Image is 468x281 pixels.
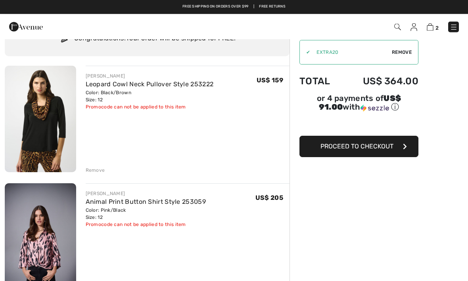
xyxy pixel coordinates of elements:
[255,194,283,202] span: US$ 205
[86,221,206,228] div: Promocode can not be applied to this item
[410,23,417,31] img: My Info
[86,167,105,174] div: Remove
[9,19,43,35] img: 1ère Avenue
[299,116,418,133] iframe: PayPal-paypal
[86,81,214,88] a: Leopard Cowl Neck Pullover Style 253222
[392,49,412,56] span: Remove
[299,95,418,113] div: or 4 payments of with
[86,198,206,206] a: Animal Print Button Shirt Style 253059
[9,23,43,30] a: 1ère Avenue
[86,89,214,104] div: Color: Black/Brown Size: 12
[86,104,214,111] div: Promocode can not be applied to this item
[86,190,206,197] div: [PERSON_NAME]
[300,49,310,56] div: ✔
[319,94,401,112] span: US$ 91.00
[427,22,439,32] a: 2
[299,136,418,158] button: Proceed to Checkout
[86,207,206,221] div: Color: Pink/Black Size: 12
[5,66,76,173] img: Leopard Cowl Neck Pullover Style 253222
[257,77,283,84] span: US$ 159
[361,105,389,112] img: Sezzle
[342,68,418,95] td: US$ 364.00
[427,23,433,31] img: Shopping Bag
[182,4,249,9] a: Free shipping on orders over $99
[450,23,458,31] img: Menu
[86,73,214,80] div: [PERSON_NAME]
[320,143,393,150] span: Proceed to Checkout
[299,68,342,95] td: Total
[394,24,401,30] img: Search
[253,4,254,9] span: |
[259,4,286,9] a: Free Returns
[299,95,418,116] div: or 4 payments ofUS$ 91.00withSezzle Click to learn more about Sezzle
[435,25,439,31] span: 2
[310,41,392,65] input: Promo code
